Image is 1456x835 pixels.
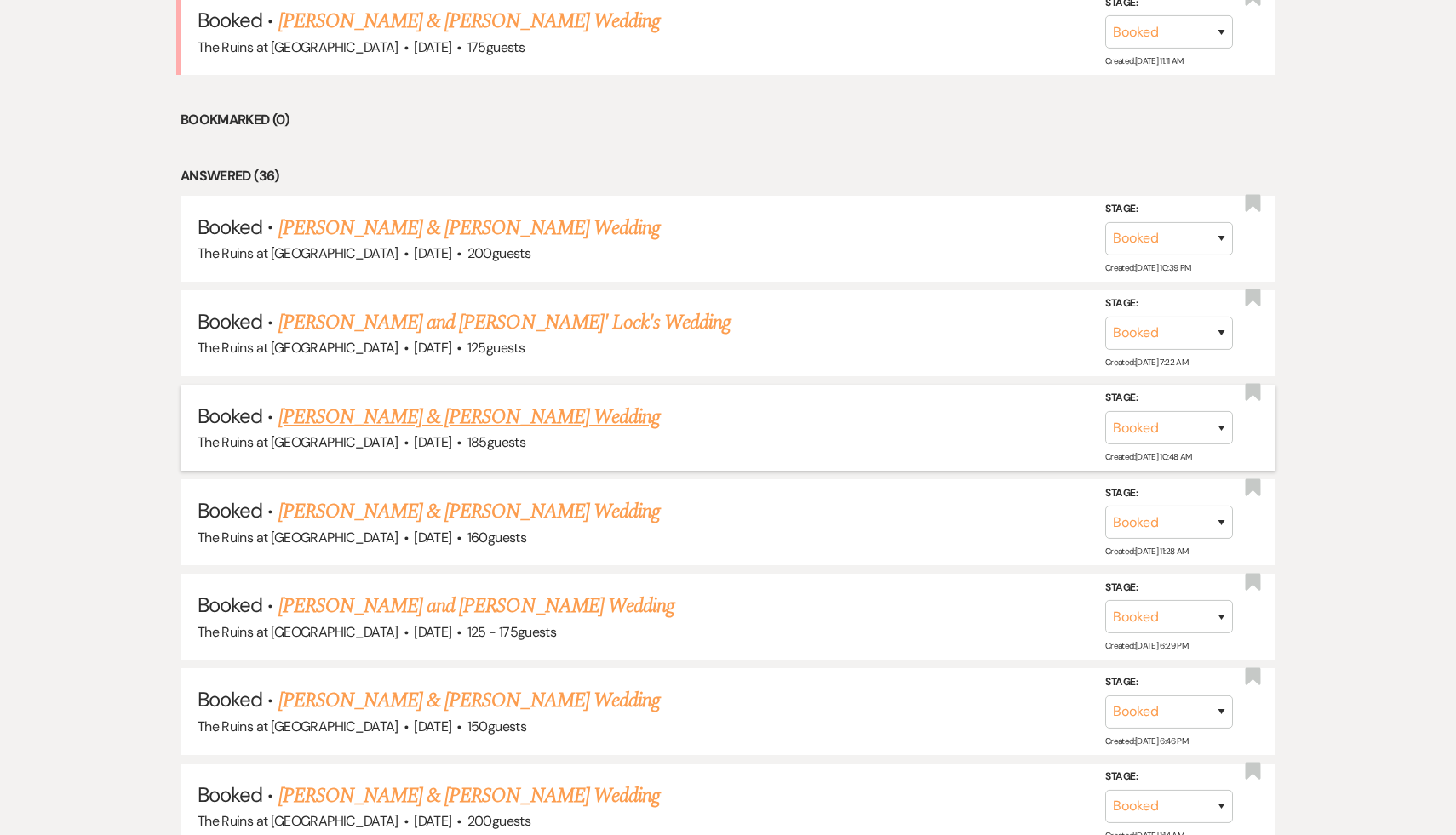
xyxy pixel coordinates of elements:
a: [PERSON_NAME] & [PERSON_NAME] Wedding [278,6,660,37]
span: Created: [DATE] 7:22 AM [1105,357,1188,368]
span: Booked [198,497,262,523]
span: [DATE] [414,244,451,262]
a: [PERSON_NAME] & [PERSON_NAME] Wedding [278,402,660,432]
span: [DATE] [414,718,451,735]
span: 125 guests [467,339,525,357]
span: The Ruins at [GEOGRAPHIC_DATA] [198,529,398,546]
span: The Ruins at [GEOGRAPHIC_DATA] [198,623,398,641]
span: 175 guests [467,38,525,56]
span: Booked [198,214,262,240]
span: Booked [198,592,262,618]
span: The Ruins at [GEOGRAPHIC_DATA] [198,433,398,451]
span: [DATE] [414,529,451,546]
span: Created: [DATE] 10:39 PM [1105,262,1190,273]
span: The Ruins at [GEOGRAPHIC_DATA] [198,244,398,262]
span: Created: [DATE] 6:29 PM [1105,640,1188,651]
span: 200 guests [467,244,530,262]
span: Created: [DATE] 10:48 AM [1105,451,1191,462]
span: Booked [198,781,262,808]
li: Answered (36) [181,165,1275,187]
label: Stage: [1105,768,1233,786]
span: The Ruins at [GEOGRAPHIC_DATA] [198,38,398,56]
label: Stage: [1105,389,1233,408]
span: 160 guests [467,529,526,546]
label: Stage: [1105,484,1233,503]
span: 200 guests [467,812,530,830]
span: 125 - 175 guests [467,623,556,641]
a: [PERSON_NAME] & [PERSON_NAME] Wedding [278,213,660,243]
span: [DATE] [414,812,451,830]
span: The Ruins at [GEOGRAPHIC_DATA] [198,812,398,830]
span: Created: [DATE] 11:28 AM [1105,546,1188,557]
a: [PERSON_NAME] & [PERSON_NAME] Wedding [278,781,660,811]
label: Stage: [1105,200,1233,219]
span: [DATE] [414,38,451,56]
a: [PERSON_NAME] and [PERSON_NAME]' Lock's Wedding [278,307,731,338]
span: Booked [198,403,262,429]
span: 150 guests [467,718,526,735]
span: Created: [DATE] 6:46 PM [1105,735,1188,746]
a: [PERSON_NAME] and [PERSON_NAME] Wedding [278,591,675,621]
li: Bookmarked (0) [181,109,1275,131]
span: [DATE] [414,339,451,357]
span: Booked [198,308,262,335]
span: The Ruins at [GEOGRAPHIC_DATA] [198,718,398,735]
span: Booked [198,7,262,33]
a: [PERSON_NAME] & [PERSON_NAME] Wedding [278,496,660,527]
label: Stage: [1105,295,1233,313]
span: The Ruins at [GEOGRAPHIC_DATA] [198,339,398,357]
span: Booked [198,686,262,712]
span: [DATE] [414,623,451,641]
label: Stage: [1105,579,1233,598]
span: Created: [DATE] 11:11 AM [1105,55,1183,66]
label: Stage: [1105,673,1233,692]
span: [DATE] [414,433,451,451]
a: [PERSON_NAME] & [PERSON_NAME] Wedding [278,685,660,716]
span: 185 guests [467,433,525,451]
